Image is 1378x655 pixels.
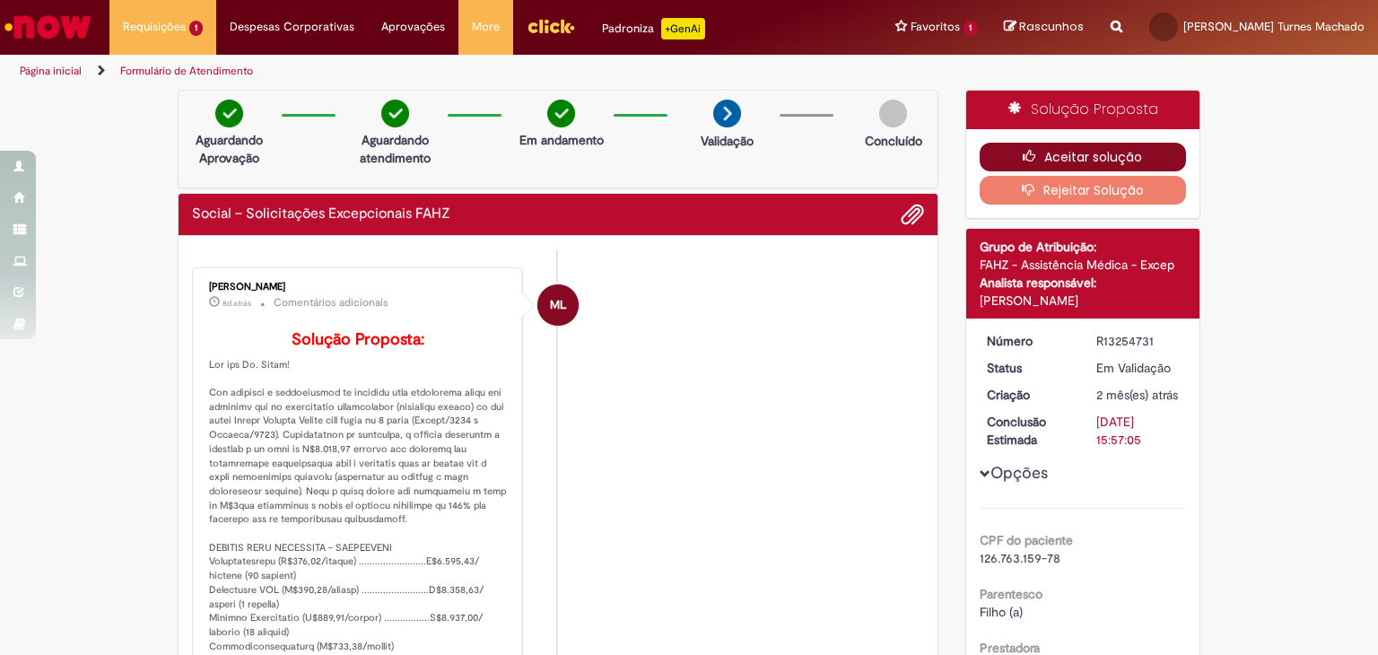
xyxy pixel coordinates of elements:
div: Marina Lopes [537,284,579,326]
b: CPF do paciente [980,532,1073,548]
div: [PERSON_NAME] [980,292,1187,310]
small: Comentários adicionais [274,295,388,310]
span: Aprovações [381,18,445,36]
span: Despesas Corporativas [230,18,354,36]
img: check-circle-green.png [381,100,409,127]
span: 2 mês(es) atrás [1096,387,1178,403]
p: Aguardando atendimento [352,131,439,167]
span: Rascunhos [1019,18,1084,35]
span: 1 [964,21,977,36]
img: arrow-next.png [713,100,741,127]
span: [PERSON_NAME] Turnes Machado [1183,19,1365,34]
img: ServiceNow [2,9,94,45]
a: Página inicial [20,64,82,78]
div: 07/07/2025 16:42:00 [1096,386,1180,404]
span: Filho (a) [980,604,1023,620]
time: 22/08/2025 11:48:45 [222,298,251,309]
div: Grupo de Atribuição: [980,238,1187,256]
div: Em Validação [1096,359,1180,377]
b: Solução Proposta: [292,329,424,350]
p: +GenAi [661,18,705,39]
img: click_logo_yellow_360x200.png [527,13,575,39]
div: Padroniza [602,18,705,39]
button: Rejeitar Solução [980,176,1187,205]
img: check-circle-green.png [547,100,575,127]
span: Favoritos [911,18,960,36]
p: Em andamento [519,131,604,149]
div: R13254731 [1096,332,1180,350]
p: Validação [701,132,754,150]
dt: Status [973,359,1084,377]
div: Analista responsável: [980,274,1187,292]
b: Parentesco [980,586,1042,602]
button: Adicionar anexos [901,203,924,226]
div: [DATE] 15:57:05 [1096,413,1180,449]
p: Aguardando Aprovação [186,131,273,167]
span: More [472,18,500,36]
span: Requisições [123,18,186,36]
dt: Número [973,332,1084,350]
a: Rascunhos [1004,19,1084,36]
p: Concluído [865,132,922,150]
img: check-circle-green.png [215,100,243,127]
ul: Trilhas de página [13,55,905,88]
dt: Criação [973,386,1084,404]
time: 07/07/2025 16:42:00 [1096,387,1178,403]
span: 126.763.159-78 [980,550,1060,566]
div: Solução Proposta [966,91,1200,129]
div: FAHZ - Assistência Médica - Excep [980,256,1187,274]
dt: Conclusão Estimada [973,413,1084,449]
span: ML [550,284,566,327]
span: 8d atrás [222,298,251,309]
h2: Social – Solicitações Excepcionais FAHZ Histórico de tíquete [192,206,450,223]
a: Formulário de Atendimento [120,64,253,78]
span: 1 [189,21,203,36]
img: img-circle-grey.png [879,100,907,127]
button: Aceitar solução [980,143,1187,171]
div: [PERSON_NAME] [209,282,508,293]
